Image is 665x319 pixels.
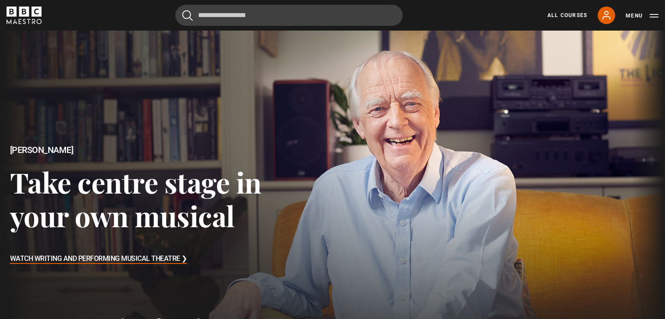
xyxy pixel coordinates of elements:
h3: Take centre stage in your own musical [10,165,266,233]
input: Search [175,5,403,26]
h2: [PERSON_NAME] [10,145,266,155]
button: Toggle navigation [626,11,658,20]
h3: Watch Writing and Performing Musical Theatre ❯ [10,253,187,266]
button: Submit the search query [182,10,193,21]
svg: BBC Maestro [7,7,42,24]
a: All Courses [547,11,587,19]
